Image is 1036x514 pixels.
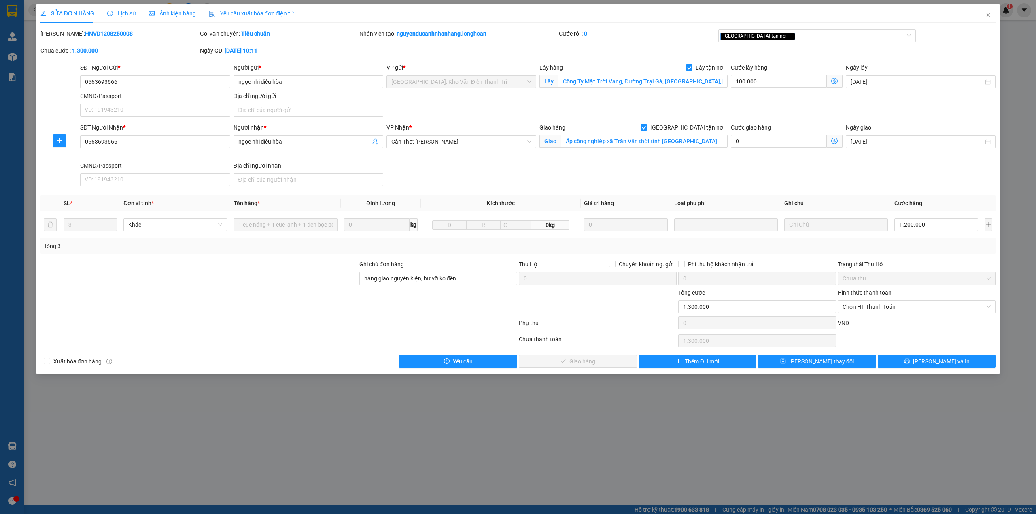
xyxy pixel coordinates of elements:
[234,200,260,206] span: Tên hàng
[453,357,473,366] span: Yêu cầu
[391,76,531,88] span: Hà Nội: Kho Văn Điển Thanh Trì
[234,63,383,72] div: Người gửi
[399,355,517,368] button: exclamation-circleYêu cầu
[692,63,728,72] span: Lấy tận nơi
[781,195,891,211] th: Ghi chú
[53,138,66,144] span: plus
[531,220,569,230] span: 0kg
[731,75,827,88] input: Cước lấy hàng
[359,272,517,285] input: Ghi chú đơn hàng
[780,358,786,365] span: save
[831,138,838,144] span: dollar-circle
[40,11,46,16] span: edit
[539,64,563,71] span: Lấy hàng
[518,319,677,333] div: Phụ thu
[234,104,383,117] input: Địa chỉ của người gửi
[80,123,230,132] div: SĐT Người Nhận
[386,124,409,131] span: VP Nhận
[584,200,614,206] span: Giá trị hàng
[50,357,105,366] span: Xuất hóa đơn hàng
[878,355,996,368] button: printer[PERSON_NAME] và In
[234,173,383,186] input: Địa chỉ của người nhận
[149,11,155,16] span: picture
[209,10,294,17] span: Yêu cầu xuất hóa đơn điện tử
[466,220,501,230] input: R
[758,355,876,368] button: save[PERSON_NAME] thay đổi
[234,218,337,231] input: VD: Bàn, Ghế
[678,289,705,296] span: Tổng cước
[518,335,677,349] div: Chưa thanh toán
[977,4,1000,27] button: Close
[234,123,383,132] div: Người nhận
[985,12,991,18] span: close
[846,64,868,71] label: Ngày lấy
[80,63,230,72] div: SĐT Người Gửi
[685,260,757,269] span: Phí thu hộ khách nhận trả
[432,220,467,230] input: D
[225,47,257,54] b: [DATE] 10:11
[676,358,681,365] span: plus
[372,138,378,145] span: user-add
[391,136,531,148] span: Cần Thơ: Kho Ninh Kiều
[788,34,792,38] span: close
[410,218,418,231] span: kg
[831,78,838,84] span: dollar-circle
[106,359,112,364] span: info-circle
[209,11,215,17] img: icon
[561,135,728,148] input: Giao tận nơi
[107,11,113,16] span: clock-circle
[894,200,922,206] span: Cước hàng
[444,358,450,365] span: exclamation-circle
[851,77,983,86] input: Ngày lấy
[789,357,854,366] span: [PERSON_NAME] thay đổi
[397,30,486,37] b: nguyenducanhnhanhang.longhoan
[685,357,719,366] span: Thêm ĐH mới
[80,161,230,170] div: CMND/Passport
[671,195,781,211] th: Loại phụ phí
[584,30,587,37] b: 0
[123,200,154,206] span: Đơn vị tính
[359,261,404,268] label: Ghi chú đơn hàng
[731,124,771,131] label: Cước giao hàng
[539,124,565,131] span: Giao hàng
[720,33,795,40] span: [GEOGRAPHIC_DATA] tận nơi
[838,260,996,269] div: Trạng thái Thu Hộ
[647,123,728,132] span: [GEOGRAPHIC_DATA] tận nơi
[487,200,515,206] span: Kích thước
[241,30,270,37] b: Tiêu chuẩn
[64,200,70,206] span: SL
[784,218,888,231] input: Ghi Chú
[200,46,358,55] div: Ngày GD:
[584,218,668,231] input: 0
[539,75,558,88] span: Lấy
[234,161,383,170] div: Địa chỉ người nhận
[53,134,66,147] button: plus
[913,357,970,366] span: [PERSON_NAME] và In
[843,301,991,313] span: Chọn HT Thanh Toán
[80,91,230,100] div: CMND/Passport
[200,29,358,38] div: Gói vận chuyển:
[366,200,395,206] span: Định lượng
[40,29,198,38] div: [PERSON_NAME]:
[44,218,57,231] button: delete
[843,272,991,285] span: Chưa thu
[838,320,849,326] span: VND
[500,220,531,230] input: C
[128,219,222,231] span: Khác
[846,124,871,131] label: Ngày giao
[359,29,557,38] div: Nhân viên tạo:
[851,137,983,146] input: Ngày giao
[44,242,399,251] div: Tổng: 3
[539,135,561,148] span: Giao
[85,30,133,37] b: HNVD1208250008
[234,91,383,100] div: Địa chỉ người gửi
[40,46,198,55] div: Chưa cước :
[40,10,94,17] span: SỬA ĐƠN HÀNG
[904,358,910,365] span: printer
[107,10,136,17] span: Lịch sử
[519,261,537,268] span: Thu Hộ
[386,63,536,72] div: VP gửi
[731,135,827,148] input: Cước giao hàng
[149,10,196,17] span: Ảnh kiện hàng
[731,64,767,71] label: Cước lấy hàng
